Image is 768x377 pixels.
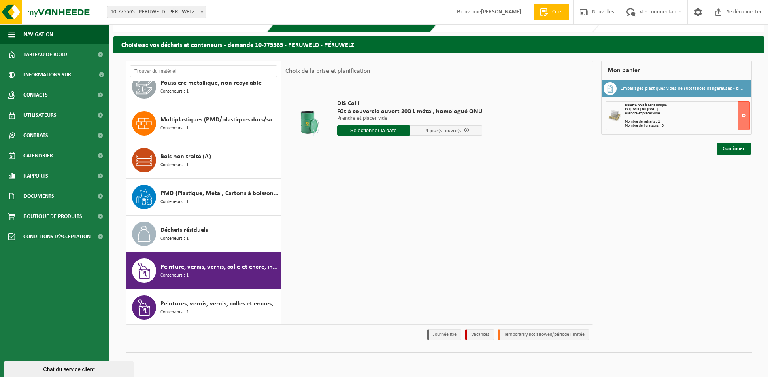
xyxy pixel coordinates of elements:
h3: Emballages plastiques vides de substances dangereuses - bidons d’acide vide (jamais en métal !) [621,82,745,95]
li: Temporarily not allowed/période limitée [498,329,589,340]
span: + 4 jour(s) ouvré(s) [422,128,463,133]
button: Multiplastiques (PMD/plastiques durs/sangles d’arrimage/EPS/feuille naturelle/feuille mélangée) C... [126,105,281,142]
span: Peintures, vernis, vernis, colles et encres, industriels, en petits emballages [160,299,279,309]
span: Informations sur l’entreprise [23,65,94,85]
button: Peinture, vernis, vernis, colle et encre, industriel en canon de 200lt Conteneurs : 1 [126,252,281,289]
button: Poussière métallique, non recyclable Conteneurs : 1 [126,68,281,105]
button: Bois non traité (A) Conteneurs : 1 [126,142,281,179]
span: Contacts [23,85,48,105]
button: Déchets résiduels Conteneurs : 1 [126,216,281,252]
div: Mon panier [601,61,752,80]
span: Rapports [23,166,48,186]
span: Fût à couvercle ouvert 200 L métal, homologué ONU [337,108,482,116]
span: Documents [23,186,54,206]
li: Journée fixe [427,329,461,340]
span: Conteneurs : 1 [160,88,189,95]
font: Bienvenue [457,9,521,15]
span: Calendrier [23,146,53,166]
span: Conteneurs : 1 [160,161,189,169]
span: Conteneurs : 1 [160,198,189,206]
span: Contenants : 2 [160,309,189,316]
strong: [PERSON_NAME] [481,9,521,15]
input: Trouver du matériel [130,65,277,77]
span: Déchets résiduels [160,225,208,235]
span: Navigation [23,24,53,44]
p: Prendre et placer vide [337,116,482,121]
span: Boutique de produits [23,206,82,227]
button: PMD (Plastique, Métal, Cartons à boissons) (entreprises) Conteneurs : 1 [126,179,281,216]
div: Nombre de retraits : 1 [625,120,749,124]
li: Vacances [465,329,494,340]
span: Conteneurs : 1 [160,235,189,243]
span: Tableau de bord [23,44,67,65]
span: Multiplastiques (PMD/plastiques durs/sangles d’arrimage/EPS/feuille naturelle/feuille mélangée) [160,115,279,125]
input: Sélectionner la date [337,125,410,136]
span: Bois non traité (A) [160,152,211,161]
span: Palette bois à sens unique [625,103,667,108]
iframe: chat widget [4,359,135,377]
h2: Choisissez vos déchets et conteneurs - demande 10-775565 - PERUWELD - PÉRUWELZ [113,36,764,52]
span: PMD (Plastique, Métal, Cartons à boissons) (entreprises) [160,188,279,198]
span: Utilisateurs [23,105,57,125]
div: Prendre et placer vide [625,112,749,116]
span: 10-775565 - PERUWELD - PÉRUWELZ [107,6,206,18]
span: Conteneurs : 1 [160,272,189,280]
span: Citer [550,8,565,16]
a: Citer [534,4,569,20]
div: Nombre de livraisons : 0 [625,124,749,128]
span: Peinture, vernis, vernis, colle et encre, industriel en canon de 200lt [160,262,279,272]
span: Contrats [23,125,48,146]
span: DIS Colli [337,100,482,108]
span: Poussière métallique, non recyclable [160,78,262,88]
strong: Du [DATE] au [DATE] [625,107,658,112]
button: Peintures, vernis, vernis, colles et encres, industriels, en petits emballages Contenants : 2 [126,289,281,326]
span: Conteneurs : 1 [160,125,189,132]
span: Conditions d’acceptation [23,227,91,247]
a: Continuer [717,143,751,155]
div: Choix de la prise et planification [281,61,374,81]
